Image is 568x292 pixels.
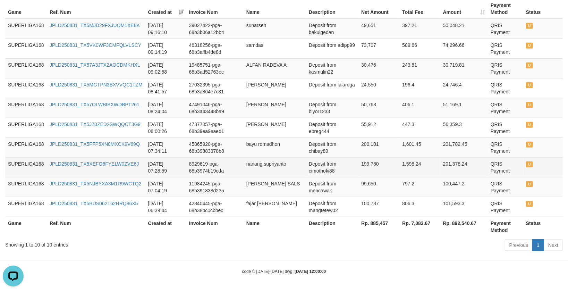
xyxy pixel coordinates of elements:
td: 1,598.24 [399,157,440,177]
td: 45865920-pga-68b39883378b8 [186,137,244,157]
td: 196.4 [399,78,440,98]
td: 589.66 [399,39,440,58]
td: [DATE] 09:16:10 [145,19,186,39]
td: Deposit from lalaroga [306,78,358,98]
span: UNPAID [526,142,533,148]
td: 19485751-pga-68b3ad52763ec [186,58,244,78]
td: Deposit from bakulgedan [306,19,358,39]
td: 199,780 [358,157,399,177]
td: Deposit from mangtetew02 [306,197,358,217]
td: Deposit from cimothoki88 [306,157,358,177]
a: Previous [505,239,533,251]
td: QRIS Payment [488,78,523,98]
td: 100,787 [358,197,399,217]
td: Deposit from mencawak [306,177,358,197]
td: 55,912 [358,118,399,137]
td: [DATE] 07:34:11 [145,137,186,157]
td: QRIS Payment [488,39,523,58]
td: [DATE] 07:28:59 [145,157,186,177]
span: UNPAID [526,201,533,207]
a: JPLD250831_TX5MGTPN3BXVVQC1TZM [50,82,143,87]
td: 24,746.4 [440,78,488,98]
td: [DATE] 09:14:19 [145,39,186,58]
td: Deposit from adipp99 [306,39,358,58]
td: [DATE] 08:00:26 [145,118,186,137]
td: 51,169.1 [440,98,488,118]
td: SUPERLIGA168 [5,157,47,177]
th: Created at [145,217,186,236]
a: JPLD250831_TX57OLWBIBXWDBPT261 [50,102,139,107]
td: Deposit from biyor1233 [306,98,358,118]
td: [DATE] 09:02:58 [145,58,186,78]
span: UNPAID [526,23,533,29]
td: 42840445-pga-68b38bc0cbbec [186,197,244,217]
a: JPLD250831_TX5NJBYXA3M1R9WCTQ2 [50,181,142,186]
th: Rp. 892,540.67 [440,217,488,236]
td: [DATE] 07:04:19 [145,177,186,197]
td: SUPERLIGA168 [5,58,47,78]
td: bayu romadhon [244,137,306,157]
th: Name [244,217,306,236]
th: Status [523,217,563,236]
a: JPLD250831_TX5J70ZED2SWQQCT3G9 [50,122,141,127]
td: 101,593.3 [440,197,488,217]
div: Showing 1 to 10 of 10 entries [5,239,231,248]
th: Game [5,217,47,236]
td: 11984245-pga-68b391838d235 [186,177,244,197]
td: 1,601.45 [399,137,440,157]
td: 50,763 [358,98,399,118]
td: [DATE] 06:39:44 [145,197,186,217]
td: Deposit from ebreg444 [306,118,358,137]
td: QRIS Payment [488,137,523,157]
td: QRIS Payment [488,19,523,39]
td: SUPERLIGA168 [5,137,47,157]
td: [PERSON_NAME] [244,118,306,137]
td: 200,181 [358,137,399,157]
td: 797.2 [399,177,440,197]
td: 74,296.66 [440,39,488,58]
td: ALFAN RADEVA A [244,58,306,78]
td: 8929619-pga-68b3974b19cda [186,157,244,177]
span: UNPAID [526,161,533,167]
th: Rp. 7,083.67 [399,217,440,236]
td: QRIS Payment [488,197,523,217]
strong: [DATE] 12:00:00 [295,269,326,274]
th: Description [306,217,358,236]
a: JPLD250831_TX5VK0WF3CMFQLVLSCY [50,42,141,48]
span: UNPAID [526,43,533,49]
span: UNPAID [526,82,533,88]
td: SUPERLIGA168 [5,177,47,197]
td: QRIS Payment [488,177,523,197]
td: nanang supriyanto [244,157,306,177]
td: 49,651 [358,19,399,39]
td: Deposit from chibay89 [306,137,358,157]
th: Payment Method [488,217,523,236]
td: 100,447.2 [440,177,488,197]
td: SUPERLIGA168 [5,19,47,39]
button: Open LiveChat chat widget [3,3,24,24]
a: JPLD250831_TX57A3JTX2AOCDMKHXL [50,62,140,68]
th: Ref. Num [47,217,145,236]
td: SUPERLIGA168 [5,78,47,98]
td: 47377057-pga-68b39ea9eaed1 [186,118,244,137]
span: UNPAID [526,102,533,108]
td: 50,048.21 [440,19,488,39]
td: 806.3 [399,197,440,217]
td: 99,650 [358,177,399,197]
td: 201,378.24 [440,157,488,177]
td: 201,782.45 [440,137,488,157]
td: 447.3 [399,118,440,137]
a: 1 [532,239,544,251]
td: 397.21 [399,19,440,39]
td: QRIS Payment [488,98,523,118]
td: [PERSON_NAME] [244,98,306,118]
th: Rp. 885,457 [358,217,399,236]
span: UNPAID [526,62,533,68]
span: UNPAID [526,181,533,187]
td: [DATE] 08:24:04 [145,98,186,118]
td: 406.1 [399,98,440,118]
td: QRIS Payment [488,157,523,177]
a: JPLD250831_TX5XEFO5FYELW0ZVE6J [50,161,139,167]
td: 27032395-pga-68b3a864e7c31 [186,78,244,98]
a: Next [544,239,563,251]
